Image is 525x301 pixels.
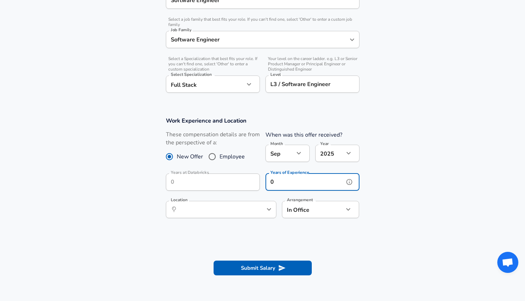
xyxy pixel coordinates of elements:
div: Full Stack [166,76,244,93]
label: Select Specialization [171,72,211,77]
input: L3 [269,79,356,90]
div: In Office [282,201,334,218]
input: Software Engineer [169,34,346,45]
div: 2025 [315,145,344,162]
span: Your level on the career ladder. e.g. L3 or Senior Product Manager or Principal Engineer or Disti... [265,56,359,72]
label: Years at Databricks [171,170,209,175]
label: Level [270,72,281,77]
div: Open chat [497,252,518,273]
button: Open [264,204,274,214]
input: 0 [166,174,244,191]
label: Years of Experience [270,170,309,175]
button: help [344,177,355,187]
button: Submit Salary [214,261,312,275]
span: Select a Specialization that best fits your role. If you can't find one, select 'Other' to enter ... [166,56,260,72]
span: Select a job family that best fits your role. If you can't find one, select 'Other' to enter a cu... [166,17,359,27]
div: Sep [265,145,294,162]
button: Open [347,35,357,45]
span: Employee [220,152,245,161]
label: Year [320,142,329,146]
h3: Work Experience and Location [166,117,359,125]
label: These compensation details are from the perspective of a: [166,131,260,147]
span: New Offer [177,152,203,161]
label: Job Family [171,28,191,32]
label: Arrangement [287,198,313,202]
label: Month [270,142,283,146]
input: 7 [265,174,344,191]
label: Location [171,198,187,202]
label: When was this offer received? [265,131,342,139]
